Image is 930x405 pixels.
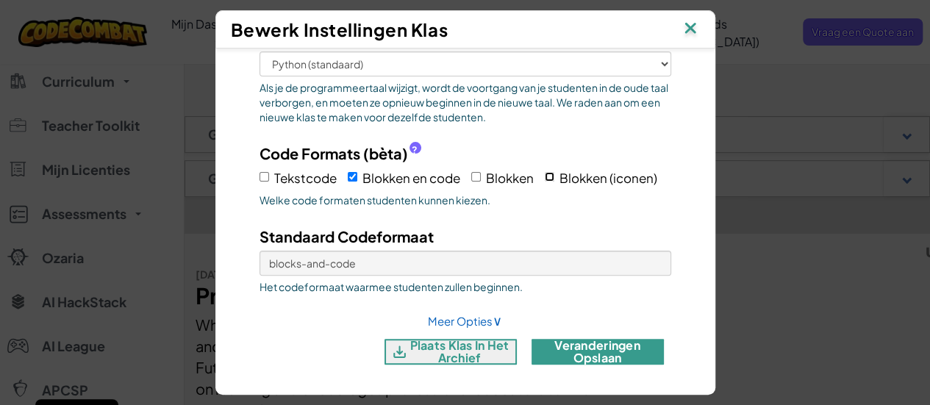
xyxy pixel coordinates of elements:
[362,170,460,186] span: Blokken en code
[471,172,481,182] input: Blokken
[486,170,534,186] span: Blokken
[681,18,700,40] img: IconClose.svg
[274,170,337,186] span: Tekstcode
[428,314,502,328] a: Meer Opties
[260,172,269,182] input: Tekstcode
[260,143,408,164] span: Code Formats (bèta)
[559,170,657,186] span: Blokken (iconen)
[493,312,502,329] span: ∨
[231,18,448,40] span: Bewerk Instellingen Klas
[390,343,409,361] img: IconArchive.svg
[260,80,671,124] span: Als je de programmeertaal wijzigt, wordt de voortgang van je studenten in de oude taal verborgen,...
[412,144,418,156] span: ?
[260,279,671,294] span: Het codeformaat waarmee studenten zullen beginnen.
[384,339,517,365] button: plaats klas in het archief
[545,172,554,182] input: Blokken (iconen)
[260,227,434,245] span: Standaard Codeformaat
[260,193,671,207] span: Welke code formaten studenten kunnen kiezen.
[348,172,357,182] input: Blokken en code
[532,339,664,365] button: veranderingen opslaan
